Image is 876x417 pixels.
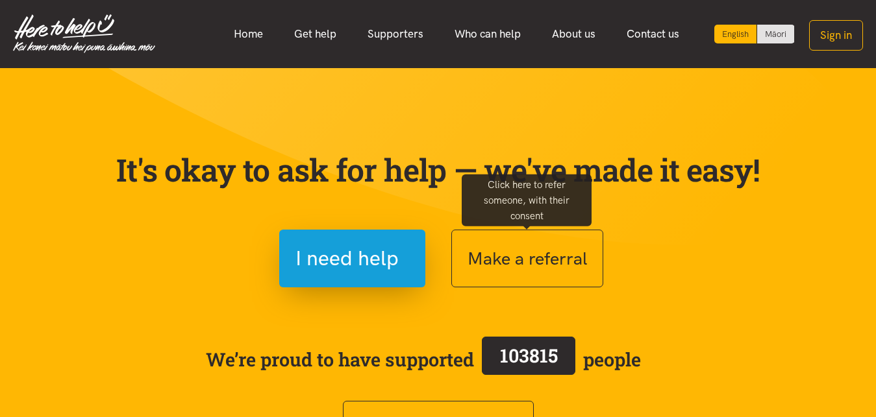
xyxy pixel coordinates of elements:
a: 103815 [474,334,583,385]
div: Current language [714,25,757,43]
span: I need help [295,242,399,275]
a: Home [218,20,279,48]
span: We’re proud to have supported people [206,334,641,385]
p: It's okay to ask for help — we've made it easy! [114,151,763,189]
div: Language toggle [714,25,795,43]
span: 103815 [500,343,558,368]
div: Click here to refer someone, with their consent [462,174,592,226]
img: Home [13,14,155,53]
a: Get help [279,20,352,48]
button: Sign in [809,20,863,51]
a: Who can help [439,20,536,48]
a: About us [536,20,611,48]
a: Supporters [352,20,439,48]
a: Switch to Te Reo Māori [757,25,794,43]
button: I need help [279,230,425,287]
a: Contact us [611,20,695,48]
button: Make a referral [451,230,603,287]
